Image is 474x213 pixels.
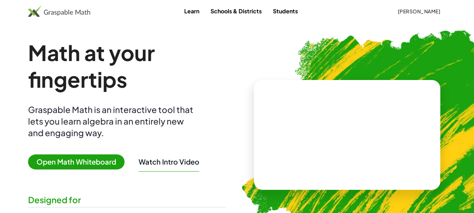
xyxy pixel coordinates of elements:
[28,159,130,166] a: Open Math Whiteboard
[28,154,125,169] span: Open Math Whiteboard
[139,157,199,166] button: Watch Intro Video
[205,5,267,18] a: Schools & Districts
[28,39,226,93] h1: Math at your fingertips
[28,104,196,139] div: Graspable Math is an interactive tool that lets you learn algebra in an entirely new and engaging...
[294,108,400,161] video: What is this? This is dynamic math notation. Dynamic math notation plays a central role in how Gr...
[28,194,226,206] div: Designed for
[267,5,303,18] a: Students
[392,5,446,18] button: [PERSON_NAME]
[398,8,440,14] span: [PERSON_NAME]
[179,5,205,18] a: Learn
